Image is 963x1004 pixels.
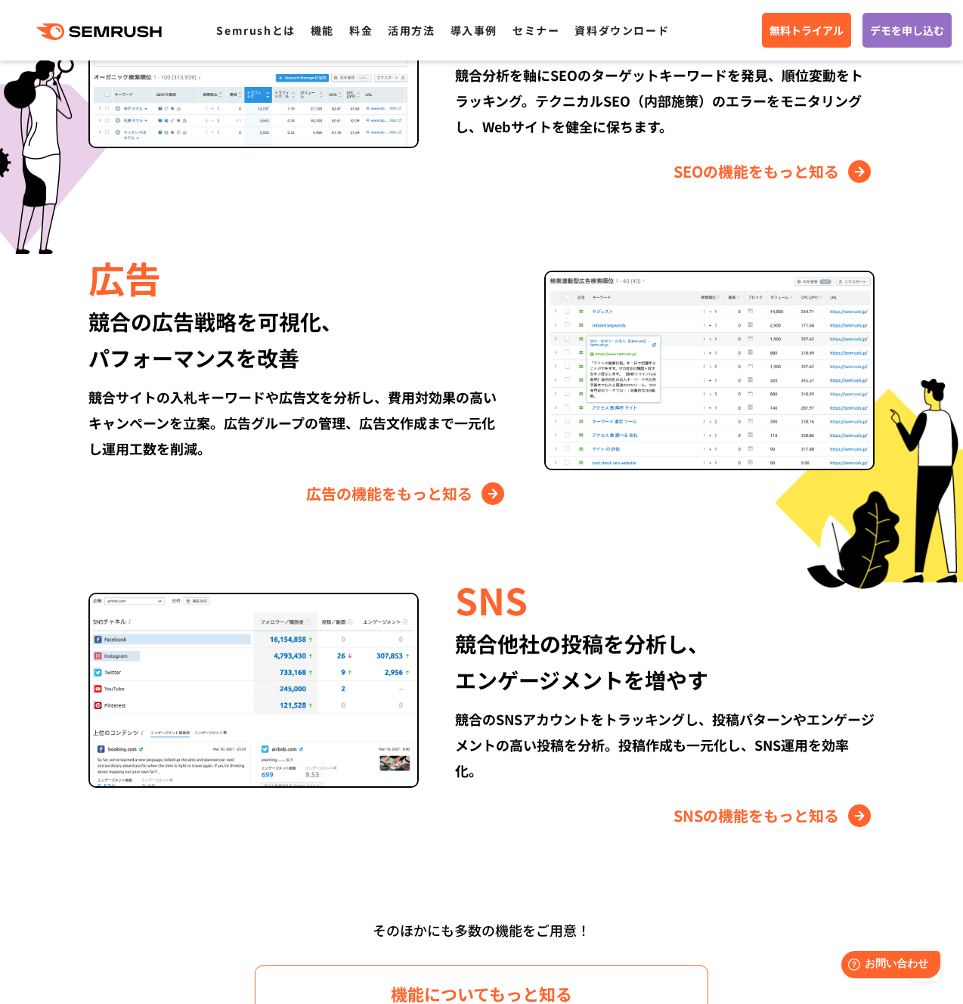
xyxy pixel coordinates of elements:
div: 競合サイトの入札キーワードや広告文を分析し、費用対効果の高いキャンペーンを立案。広告グループの管理、広告文作成まで一元化し運用工数を削減。 [88,384,508,461]
div: SNS [455,574,875,625]
a: 活用方法 [388,23,435,38]
div: そのほかにも多数の機能をご用意！ [47,916,916,944]
div: 競合分析を軸にSEOのターゲットキーワードを発見、順位変動をトラッキング。テクニカルSEO（内部施策）のエラーをモニタリングし、Webサイトを健全に保ちます。 [455,62,875,139]
span: 無料トライアル [769,22,844,39]
iframe: Help widget launcher [828,945,946,987]
div: 競合のSNSアカウントをトラッキングし、投稿パターンやエンゲージメントの高い投稿を分析。投稿作成も一元化し、SNS運用を効率化。 [455,706,875,783]
a: SNSの機能をもっと知る [673,804,875,828]
span: デモを申し込む [870,22,944,39]
a: Semrushとは [216,23,295,38]
div: 競合他社の投稿を分析し、 エンゲージメントを増やす [455,625,875,698]
a: 料金 [349,23,373,38]
a: 導入事例 [451,23,497,38]
a: セミナー [512,23,559,38]
a: 広告の機能をもっと知る [306,482,508,506]
a: 資料ダウンロード [574,23,669,38]
a: 無料トライアル [762,13,851,48]
a: デモを申し込む [862,13,952,48]
div: 競合の広告戦略を可視化、 パフォーマンスを改善 [88,303,508,376]
a: SEOの機能をもっと知る [673,160,875,184]
a: 機能 [311,23,334,38]
div: 広告 [88,252,508,303]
